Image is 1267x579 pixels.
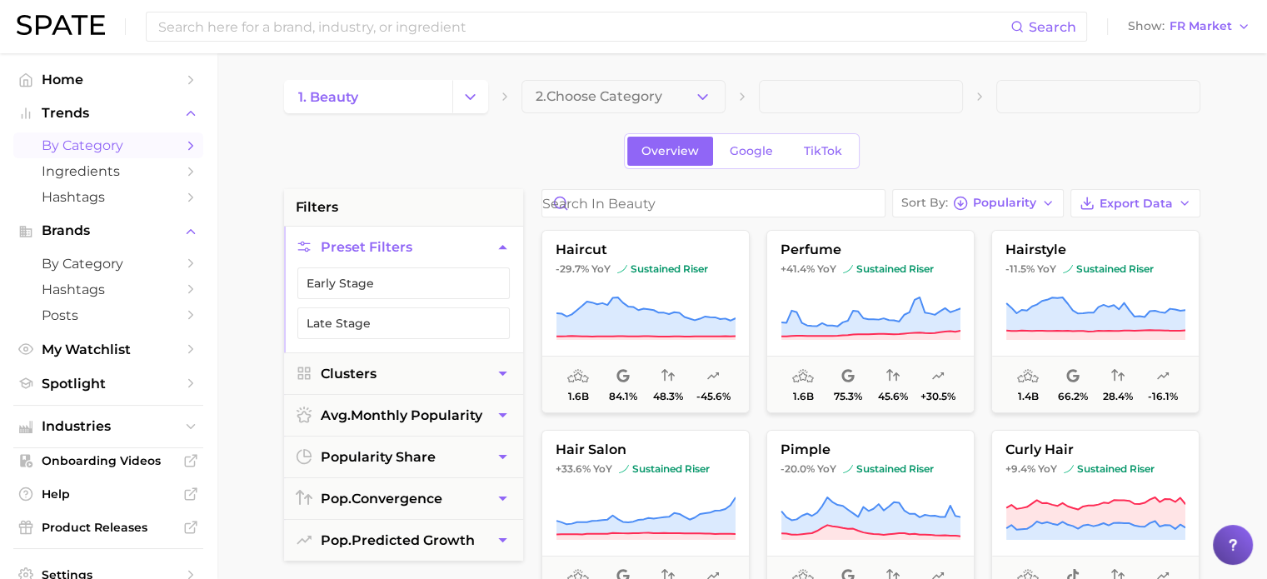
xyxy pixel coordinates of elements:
span: Overview [641,144,699,158]
span: YoY [593,462,612,476]
a: by Category [13,132,203,158]
button: popularity share [284,437,523,477]
span: 84.1% [609,391,637,402]
span: 48.3% [653,391,683,402]
button: ShowFR Market [1124,16,1255,37]
button: Industries [13,414,203,439]
span: sustained riser [843,262,934,276]
span: Export Data [1100,197,1173,211]
span: 1. beauty [298,89,358,105]
span: 1.4b [1017,391,1038,402]
span: popularity predicted growth: Very Likely [931,367,945,387]
span: filters [296,197,338,217]
span: +41.4% [781,262,815,275]
span: popularity convergence: Low Convergence [1111,367,1125,387]
span: popularity predicted growth: Uncertain [706,367,720,387]
a: Spotlight [13,371,203,397]
span: 1.6b [792,391,813,402]
span: hairstyle [992,242,1199,257]
span: average monthly popularity: Very High Popularity [567,367,589,387]
span: popularity convergence: Medium Convergence [661,367,675,387]
a: Product Releases [13,515,203,540]
span: by Category [42,137,175,153]
span: -20.0% [781,462,815,475]
span: sustained riser [617,262,708,276]
span: Popularity [973,198,1036,207]
span: FR Market [1170,22,1232,31]
span: My Watchlist [42,342,175,357]
span: sustained riser [619,462,710,476]
span: sustained riser [1064,462,1155,476]
img: sustained riser [617,264,627,274]
abbr: popularity index [321,491,352,507]
span: popularity share: Google [841,367,855,387]
span: monthly popularity [321,407,482,423]
span: average monthly popularity: Very High Popularity [1017,367,1039,387]
span: -11.5% [1005,262,1035,275]
span: Product Releases [42,520,175,535]
span: haircut [542,242,749,257]
span: perfume [767,242,974,257]
button: hairstyle-11.5% YoYsustained risersustained riser1.4b66.2%28.4%-16.1% [991,230,1200,413]
span: YoY [1037,262,1056,276]
span: -45.6% [696,391,730,402]
span: TikTok [804,144,842,158]
a: My Watchlist [13,337,203,362]
img: sustained riser [619,464,629,474]
span: Hashtags [42,189,175,205]
span: by Category [42,256,175,272]
button: Late Stage [297,307,510,339]
img: sustained riser [843,464,853,474]
span: Spotlight [42,376,175,392]
span: Sort By [901,198,948,207]
span: Google [730,144,773,158]
span: sustained riser [1063,262,1154,276]
button: Export Data [1070,189,1200,217]
a: Google [716,137,787,166]
button: Change Category [452,80,488,113]
span: 45.6% [878,391,908,402]
button: Clusters [284,353,523,394]
span: popularity predicted growth: Uncertain [1156,367,1170,387]
a: Hashtags [13,184,203,210]
button: pop.convergence [284,478,523,519]
span: YoY [817,262,836,276]
button: Preset Filters [284,227,523,267]
span: Help [42,487,175,502]
a: Home [13,67,203,92]
button: Sort ByPopularity [892,189,1064,217]
span: -16.1% [1148,391,1178,402]
a: Hashtags [13,277,203,302]
span: sustained riser [843,462,934,476]
input: Search in beauty [542,190,885,217]
span: Brands [42,223,175,238]
button: avg.monthly popularity [284,395,523,436]
abbr: average [321,407,351,423]
a: Onboarding Videos [13,448,203,473]
button: Early Stage [297,267,510,299]
span: Clusters [321,366,377,382]
img: SPATE [17,15,105,35]
span: 75.3% [834,391,862,402]
button: Trends [13,101,203,126]
input: Search here for a brand, industry, or ingredient [157,12,1010,41]
a: Posts [13,302,203,328]
a: Overview [627,137,713,166]
span: Industries [42,419,175,434]
span: Ingredients [42,163,175,179]
span: 2. Choose Category [536,89,662,104]
button: haircut-29.7% YoYsustained risersustained riser1.6b84.1%48.3%-45.6% [541,230,750,413]
span: curly hair [992,442,1199,457]
span: -29.7% [556,262,589,275]
span: popularity convergence: Medium Convergence [886,367,900,387]
span: +30.5% [920,391,955,402]
a: Help [13,482,203,507]
span: YoY [817,462,836,476]
span: Trends [42,106,175,121]
span: Onboarding Videos [42,453,175,468]
span: popularity share [321,449,436,465]
span: pimple [767,442,974,457]
a: TikTok [790,137,856,166]
img: sustained riser [1063,264,1073,274]
a: by Category [13,251,203,277]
